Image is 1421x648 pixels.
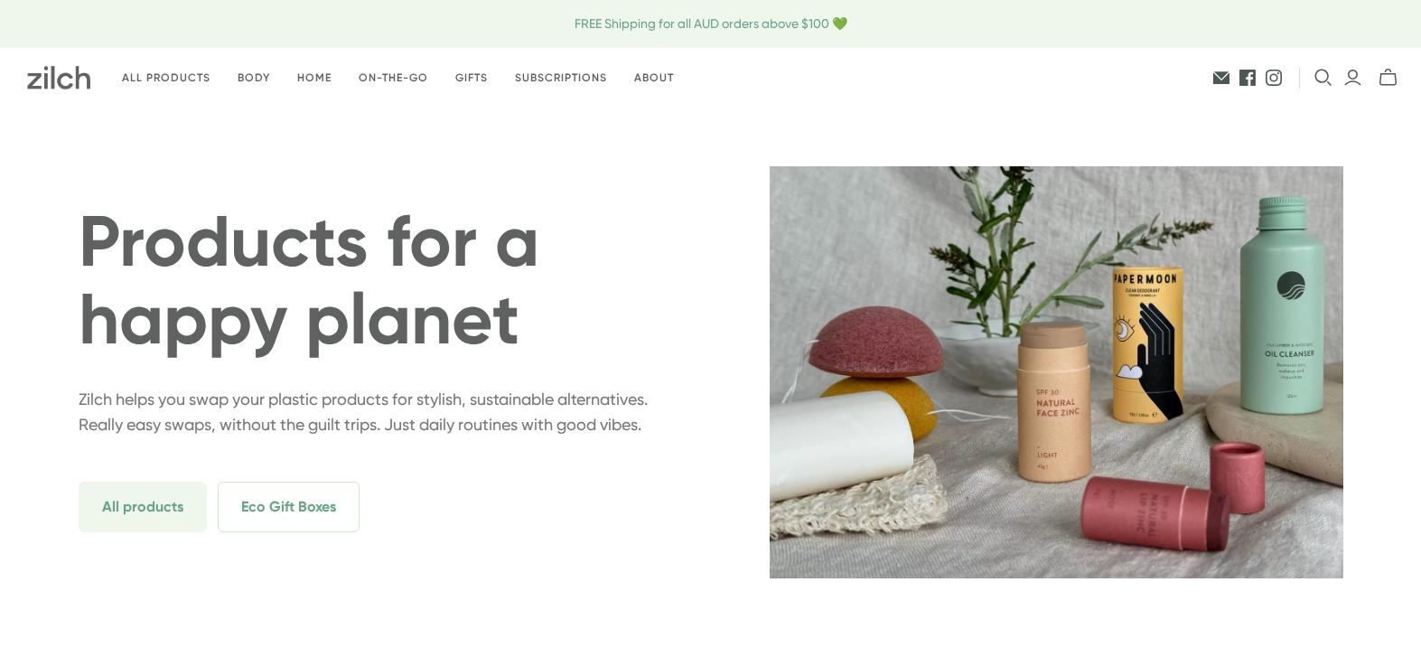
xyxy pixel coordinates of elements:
a: Eco Gift Boxes [218,498,360,515]
a: On-the-go [345,57,442,99]
img: Zilch has done the hard yards and handpicked the best ethical and sustainable products for you an... [27,66,90,89]
a: Gifts [442,57,501,99]
a: Body [224,57,284,99]
span: All products [79,482,207,532]
span: FREE Shipping for all AUD orders above $100 💚 [65,14,1357,33]
span: Eco Gift Boxes [218,482,360,532]
a: All products [108,57,224,99]
a: Home [284,57,345,99]
h1: Products for a happy planet [79,203,652,360]
a: All products [79,498,214,515]
button: Open search [1314,69,1332,87]
a: Login [1343,68,1362,88]
p: Zilch helps you swap your plastic products for stylish, sustainable alternatives. Really easy swa... [79,387,652,439]
a: Subscriptions [501,57,621,99]
button: mini-cart-toggle [1373,68,1403,88]
a: About [621,57,687,99]
img: zilch-hero-home-2.webp [770,166,1343,578]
